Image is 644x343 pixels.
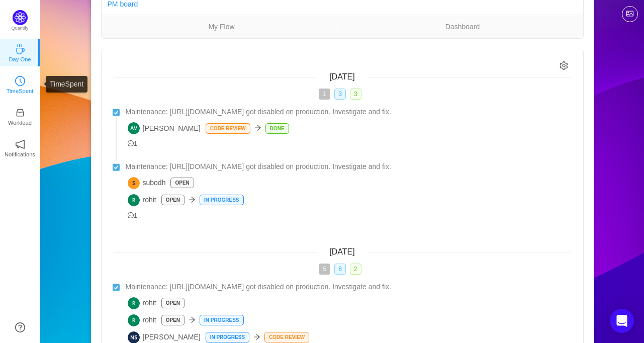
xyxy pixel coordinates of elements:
span: 1 [128,140,138,147]
img: Quantify [13,10,28,25]
p: In Progress [200,315,243,325]
p: Code Review [265,332,309,342]
span: 8 [334,264,346,275]
span: 5 [319,264,330,275]
a: icon: inboxWorkload [15,111,25,121]
img: AV [128,122,140,134]
p: Open [162,315,184,325]
div: Open Intercom Messenger [610,309,634,333]
p: Quantify [12,25,29,32]
span: [DATE] [329,247,354,256]
p: In Progress [206,332,249,342]
span: 1 [319,89,330,100]
a: Maintenance: [URL][DOMAIN_NAME] got disabled on production. Investigate and fix. [126,282,571,292]
p: Done [266,124,289,133]
span: 3 [350,89,361,100]
span: rohit [128,297,156,309]
i: icon: message [128,212,134,219]
button: icon: picture [622,6,638,22]
a: icon: question-circle [15,322,25,332]
i: icon: coffee [15,44,25,54]
p: In Progress [200,195,243,205]
i: icon: notification [15,139,25,149]
i: icon: arrow-right [189,316,196,323]
p: Open [162,195,184,205]
span: [DATE] [329,72,354,81]
img: R [128,194,140,206]
a: icon: coffeeDay One [15,47,25,57]
i: icon: clock-circle [15,76,25,86]
i: icon: setting [560,61,568,70]
span: 2 [350,264,361,275]
span: [PERSON_NAME] [128,122,201,134]
i: icon: arrow-right [253,333,260,340]
span: subodh [128,177,166,189]
span: 1 [128,212,138,219]
span: Maintenance: [URL][DOMAIN_NAME] got disabled on production. Investigate and fix. [126,107,391,117]
a: Maintenance: [URL][DOMAIN_NAME] got disabled on production. Investigate and fix. [126,107,571,117]
span: rohit [128,314,156,326]
a: icon: notificationNotifications [15,142,25,152]
i: icon: message [128,140,134,147]
span: rohit [128,194,156,206]
a: Maintenance: [URL][DOMAIN_NAME] got disabled on production. Investigate and fix. [126,161,571,172]
p: Open [171,178,193,188]
img: R [128,314,140,326]
p: Code Review [206,124,250,133]
span: Maintenance: [URL][DOMAIN_NAME] got disabled on production. Investigate and fix. [126,161,391,172]
p: Day One [9,55,31,64]
p: TimeSpent [7,87,34,96]
img: R [128,297,140,309]
p: Workload [8,118,32,127]
p: Notifications [5,150,35,159]
span: Maintenance: [URL][DOMAIN_NAME] got disabled on production. Investigate and fix. [126,282,391,292]
i: icon: inbox [15,108,25,118]
a: My Flow [102,21,342,32]
i: icon: arrow-right [254,124,261,131]
a: Dashboard [342,21,583,32]
img: S [128,177,140,189]
span: 3 [334,89,346,100]
a: icon: clock-circleTimeSpent [15,79,25,89]
p: Open [162,298,184,308]
i: icon: arrow-right [189,196,196,203]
